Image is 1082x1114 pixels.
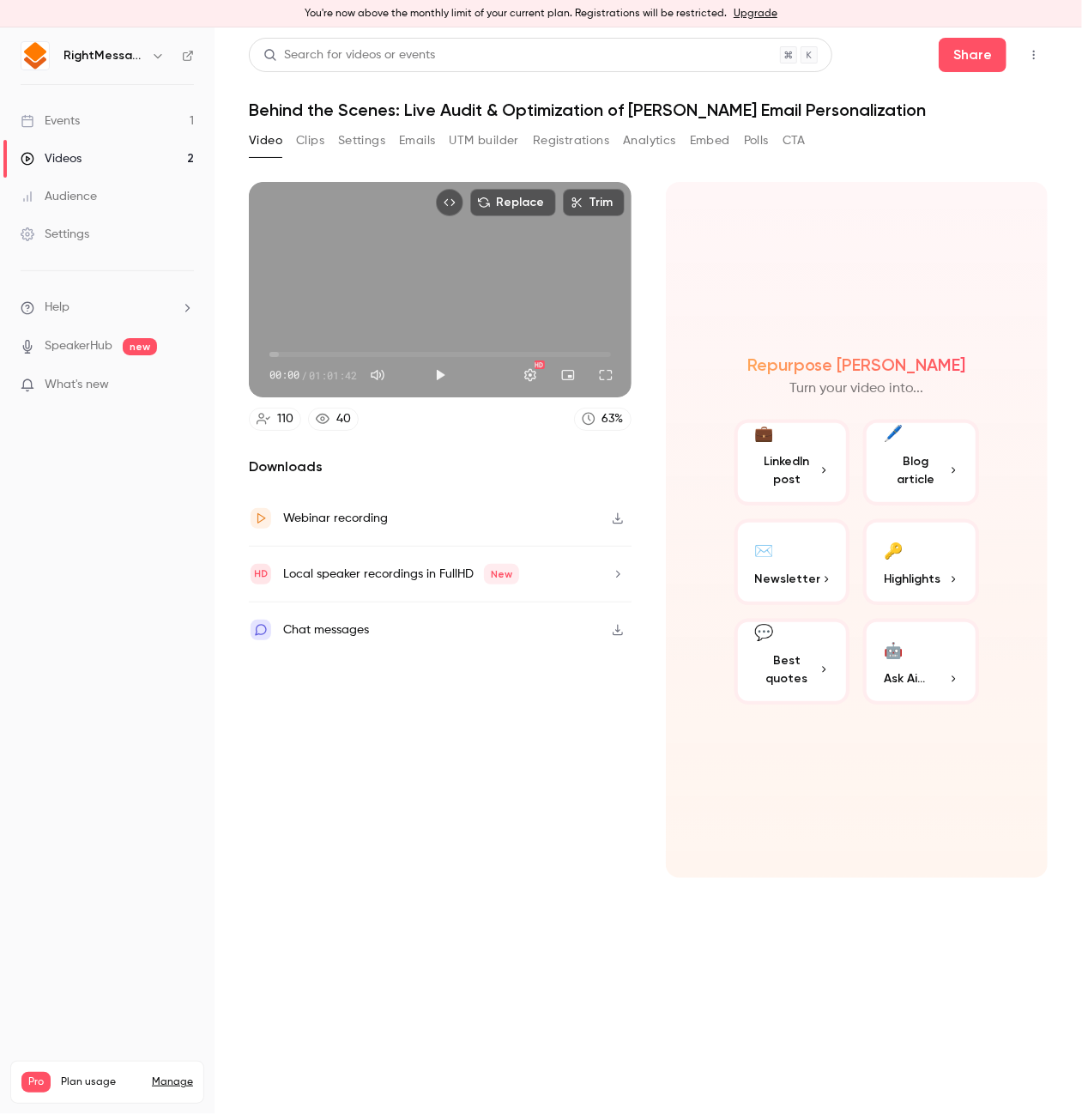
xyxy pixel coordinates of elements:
[563,189,625,216] button: Trim
[263,46,435,64] div: Search for videos or events
[338,127,385,154] button: Settings
[249,457,632,477] h2: Downloads
[884,536,903,563] div: 🔑
[249,127,282,154] button: Video
[755,452,819,488] span: LinkedIn post
[21,1072,51,1093] span: Pro
[734,7,777,21] a: Upgrade
[783,127,806,154] button: CTA
[283,620,369,640] div: Chat messages
[21,226,89,243] div: Settings
[734,519,850,605] button: ✉️Newsletter
[21,188,97,205] div: Audience
[277,410,293,428] div: 110
[755,536,774,563] div: ✉️
[63,47,144,64] h6: RightMessage
[1020,41,1048,69] button: Top Bar Actions
[734,619,850,705] button: 💬Best quotes
[283,564,519,584] div: Local speaker recordings in FullHD
[513,358,547,392] button: Settings
[269,367,299,383] span: 00:00
[789,378,923,399] p: Turn your video into...
[249,408,301,431] a: 110
[863,519,979,605] button: 🔑Highlights
[450,127,519,154] button: UTM builder
[249,100,1048,120] h1: Behind the Scenes: Live Audit & Optimization of [PERSON_NAME] Email Personalization
[884,636,903,663] div: 🤖
[884,422,903,445] div: 🖊️
[301,367,307,383] span: /
[45,299,70,317] span: Help
[755,422,774,445] div: 💼
[690,127,730,154] button: Embed
[755,621,774,645] div: 💬
[602,410,624,428] div: 63 %
[308,408,359,431] a: 40
[296,127,324,154] button: Clips
[21,42,49,70] img: RightMessage
[484,564,519,584] span: New
[152,1075,193,1089] a: Manage
[21,112,80,130] div: Events
[61,1075,142,1089] span: Plan usage
[45,376,109,394] span: What's new
[21,299,194,317] li: help-dropdown-opener
[884,452,948,488] span: Blog article
[551,358,585,392] button: Turn on miniplayer
[533,127,609,154] button: Registrations
[884,669,925,687] span: Ask Ai...
[309,367,357,383] span: 01:01:42
[436,189,463,216] button: Embed video
[589,358,623,392] button: Full screen
[336,410,351,428] div: 40
[747,354,966,375] h2: Repurpose [PERSON_NAME]
[574,408,632,431] a: 63%
[399,127,435,154] button: Emails
[470,189,556,216] button: Replace
[173,378,194,393] iframe: Noticeable Trigger
[744,127,769,154] button: Polls
[939,38,1006,72] button: Share
[535,360,545,369] div: HD
[863,619,979,705] button: 🤖Ask Ai...
[863,420,979,506] button: 🖊️Blog article
[123,338,157,355] span: new
[755,651,819,687] span: Best quotes
[755,570,821,588] span: Newsletter
[734,420,850,506] button: 💼LinkedIn post
[884,570,940,588] span: Highlights
[360,358,395,392] button: Mute
[21,150,82,167] div: Videos
[623,127,676,154] button: Analytics
[283,508,388,529] div: Webinar recording
[423,358,457,392] button: Play
[269,367,357,383] div: 00:00
[45,337,112,355] a: SpeakerHub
